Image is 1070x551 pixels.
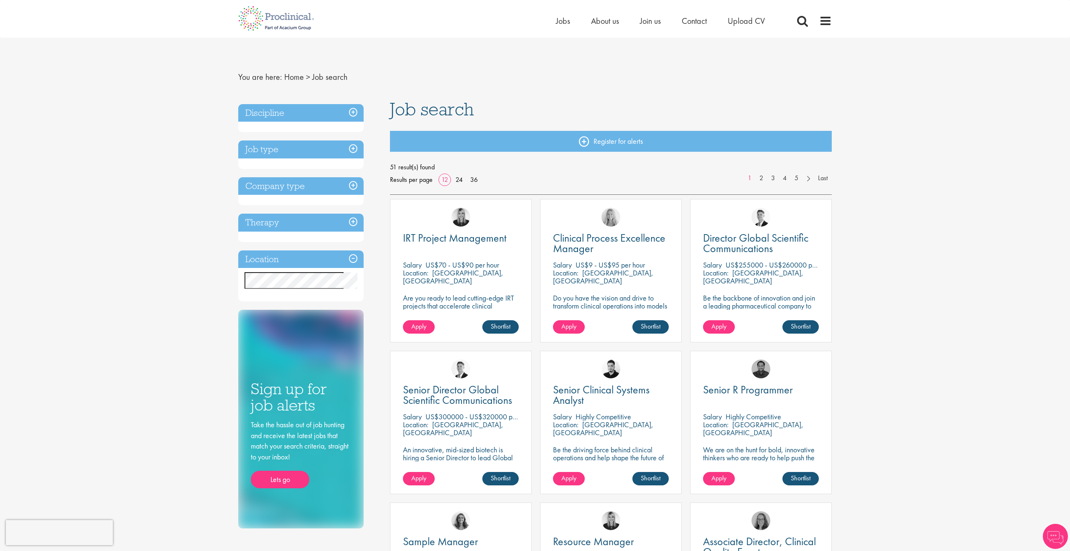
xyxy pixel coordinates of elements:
[403,534,478,548] span: Sample Manager
[744,173,756,183] a: 1
[403,446,519,477] p: An innovative, mid-sized biotech is hiring a Senior Director to lead Global Scientific Communicat...
[576,260,645,270] p: US$9 - US$95 per hour
[553,383,650,407] span: Senior Clinical Systems Analyst
[306,71,310,82] span: >
[403,294,519,318] p: Are you ready to lead cutting-edge IRT projects that accelerate clinical breakthroughs in biotech?
[238,250,364,268] h3: Location
[403,385,519,406] a: Senior Director Global Scientific Communications
[703,472,735,485] a: Apply
[728,15,765,26] a: Upload CV
[591,15,619,26] a: About us
[403,412,422,421] span: Salary
[814,173,832,183] a: Last
[553,260,572,270] span: Salary
[767,173,779,183] a: 3
[390,131,832,152] a: Register for alerts
[438,175,451,184] a: 12
[251,471,309,488] a: Lets go
[703,320,735,334] a: Apply
[755,173,767,183] a: 2
[453,175,466,184] a: 24
[711,474,726,482] span: Apply
[451,511,470,530] img: Jackie Cerchio
[561,474,576,482] span: Apply
[703,260,722,270] span: Salary
[553,268,578,278] span: Location:
[682,15,707,26] a: Contact
[726,412,781,421] p: Highly Competitive
[403,268,428,278] span: Location:
[703,446,819,477] p: We are on the hunt for bold, innovative thinkers who are ready to help push the boundaries of sci...
[403,472,435,485] a: Apply
[390,161,832,173] span: 51 result(s) found
[403,536,519,547] a: Sample Manager
[703,268,803,286] p: [GEOGRAPHIC_DATA], [GEOGRAPHIC_DATA]
[403,420,503,437] p: [GEOGRAPHIC_DATA], [GEOGRAPHIC_DATA]
[703,233,819,254] a: Director Global Scientific Communications
[284,71,304,82] a: breadcrumb link
[601,360,620,378] img: Anderson Maldonado
[640,15,661,26] a: Join us
[451,208,470,227] img: Janelle Jones
[703,385,819,395] a: Senior R Programmer
[6,520,113,545] iframe: reCAPTCHA
[601,208,620,227] img: Shannon Briggs
[553,472,585,485] a: Apply
[703,231,808,255] span: Director Global Scientific Communications
[576,412,631,421] p: Highly Competitive
[411,474,426,482] span: Apply
[553,294,669,326] p: Do you have the vision and drive to transform clinical operations into models of excellence in a ...
[556,15,570,26] a: Jobs
[703,420,803,437] p: [GEOGRAPHIC_DATA], [GEOGRAPHIC_DATA]
[553,412,572,421] span: Salary
[601,511,620,530] img: Janelle Jones
[390,98,474,120] span: Job search
[403,320,435,334] a: Apply
[467,175,481,184] a: 36
[238,214,364,232] h3: Therapy
[403,231,507,245] span: IRT Project Management
[553,231,665,255] span: Clinical Process Excellence Manager
[553,320,585,334] a: Apply
[238,71,282,82] span: You are here:
[390,173,433,186] span: Results per page
[632,320,669,334] a: Shortlist
[553,420,578,429] span: Location:
[403,268,503,286] p: [GEOGRAPHIC_DATA], [GEOGRAPHIC_DATA]
[403,383,512,407] span: Senior Director Global Scientific Communications
[782,472,819,485] a: Shortlist
[403,420,428,429] span: Location:
[238,177,364,195] h3: Company type
[561,322,576,331] span: Apply
[790,173,802,183] a: 5
[553,233,669,254] a: Clinical Process Excellence Manager
[411,322,426,331] span: Apply
[703,294,819,334] p: Be the backbone of innovation and join a leading pharmaceutical company to help keep life-changin...
[703,268,729,278] span: Location:
[238,104,364,122] h3: Discipline
[703,412,722,421] span: Salary
[711,322,726,331] span: Apply
[703,383,793,397] span: Senior R Programmer
[238,140,364,158] h3: Job type
[425,412,622,421] p: US$300000 - US$320000 per annum + Highly Competitive Salary
[451,360,470,378] a: George Watson
[752,360,770,378] img: Mike Raletz
[752,511,770,530] a: Ingrid Aymes
[251,419,351,488] div: Take the hassle out of job hunting and receive the latest jobs that match your search criteria, s...
[703,420,729,429] span: Location:
[782,320,819,334] a: Shortlist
